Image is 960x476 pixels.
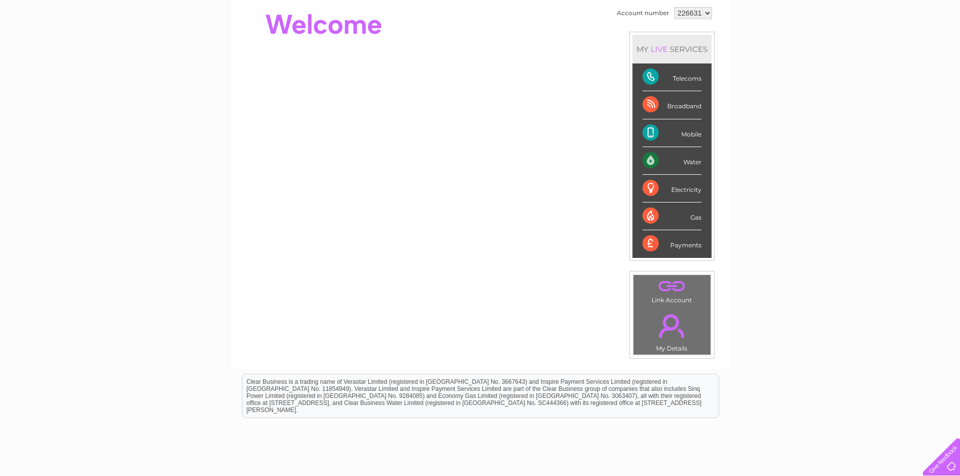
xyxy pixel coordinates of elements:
[242,6,719,49] div: Clear Business is a trading name of Verastar Limited (registered in [GEOGRAPHIC_DATA] No. 3667643...
[808,43,830,50] a: Energy
[633,275,711,306] td: Link Account
[643,230,701,257] div: Payments
[636,308,708,344] a: .
[643,147,701,175] div: Water
[643,202,701,230] div: Gas
[636,278,708,295] a: .
[643,91,701,119] div: Broadband
[783,43,802,50] a: Water
[632,35,712,63] div: MY SERVICES
[927,43,950,50] a: Log out
[836,43,866,50] a: Telecoms
[649,44,670,54] div: LIVE
[633,306,711,355] td: My Details
[614,5,672,22] td: Account number
[893,43,918,50] a: Contact
[34,26,85,57] img: logo.png
[643,119,701,147] div: Mobile
[643,63,701,91] div: Telecoms
[643,175,701,202] div: Electricity
[872,43,887,50] a: Blog
[770,5,840,18] a: 0333 014 3131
